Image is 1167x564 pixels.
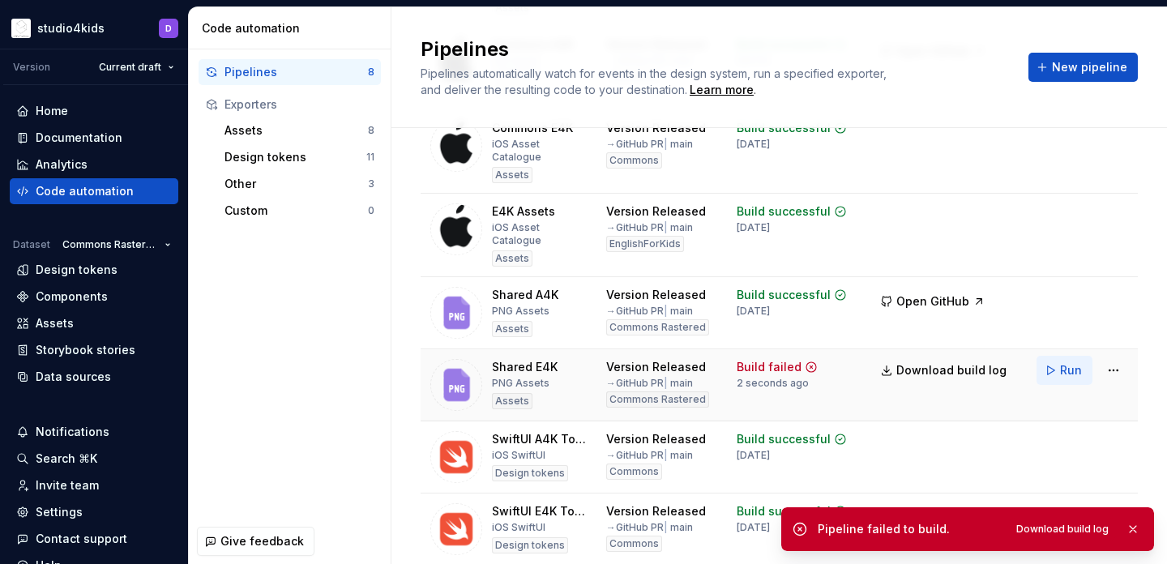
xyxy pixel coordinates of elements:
div: 11 [366,151,374,164]
div: Invite team [36,477,99,493]
div: Code automation [202,20,384,36]
div: → GitHub PR main [606,305,693,318]
div: Assets [492,167,532,183]
div: Shared E4K [492,359,558,375]
span: Download build log [896,362,1007,378]
img: f1dd3a2a-5342-4756-bcfa-e9eec4c7fc0d.png [11,19,31,38]
div: → GitHub PR main [606,138,693,151]
div: Design tokens [224,149,366,165]
div: Version Released [606,120,706,136]
button: Pipelines8 [199,59,381,85]
div: Commons Rastered [606,391,709,408]
div: 0 [368,204,374,217]
div: PNG Assets [492,305,549,318]
a: Settings [10,499,178,525]
div: Components [36,288,108,305]
a: Storybook stories [10,337,178,363]
div: Assets [224,122,368,139]
button: Open GitHub [873,287,993,316]
div: Custom [224,203,368,219]
span: | [664,305,668,317]
span: | [664,521,668,533]
button: Other3 [218,171,381,197]
button: Give feedback [197,527,314,556]
a: Home [10,98,178,124]
div: 3 [368,177,374,190]
div: Notifications [36,424,109,440]
div: [DATE] [737,305,770,318]
div: PNG Assets [492,377,549,390]
div: Build successful [737,120,831,136]
button: studio4kidsD [3,11,185,45]
div: E4K Assets [492,203,555,220]
div: 8 [368,66,374,79]
div: → GitHub PR main [606,377,693,390]
span: | [664,377,668,389]
div: Documentation [36,130,122,146]
span: Run [1060,362,1082,378]
div: Design tokens [492,537,568,553]
div: [DATE] [737,521,770,534]
span: | [664,221,668,233]
div: Build successful [737,503,831,519]
div: Exporters [224,96,374,113]
h2: Pipelines [421,36,1009,62]
span: | [664,138,668,150]
div: Version Released [606,203,706,220]
a: Assets [10,310,178,336]
button: New pipeline [1028,53,1138,82]
div: Commons [606,464,662,480]
a: Learn more [690,82,754,98]
div: Commons Rastered [606,319,709,335]
a: Custom0 [218,198,381,224]
div: SwiftUI A4K Tokens [492,431,587,447]
div: iOS SwiftUI [492,521,545,534]
div: Analytics [36,156,88,173]
div: Pipelines [224,64,368,80]
span: Commons Rastered [62,238,158,251]
span: New pipeline [1052,59,1127,75]
div: iOS Asset Catalogue [492,221,587,247]
div: Assets [492,321,532,337]
a: Open GitHub [873,297,993,310]
div: Search ⌘K [36,451,97,467]
div: iOS Asset Catalogue [492,138,587,164]
div: Version Released [606,503,706,519]
div: Other [224,176,368,192]
button: Download build log [1009,518,1116,540]
div: Version [13,61,50,74]
div: Version Released [606,287,706,303]
button: Design tokens11 [218,144,381,170]
div: studio4kids [37,20,105,36]
div: Shared A4K [492,287,558,303]
button: Notifications [10,419,178,445]
a: Invite team [10,472,178,498]
a: Data sources [10,364,178,390]
div: Commons E4K [492,120,573,136]
button: Download build log [873,356,1017,385]
div: Dataset [13,238,50,251]
div: Settings [36,504,83,520]
div: → GitHub PR main [606,521,693,534]
div: Assets [492,393,532,409]
div: Assets [492,250,532,267]
a: Components [10,284,178,310]
div: Storybook stories [36,342,135,358]
div: → GitHub PR main [606,221,693,234]
div: Assets [36,315,74,331]
div: Pipeline failed to build. [818,521,999,537]
div: Design tokens [36,262,118,278]
span: Current draft [99,61,161,74]
div: Contact support [36,531,127,547]
div: iOS SwiftUI [492,449,545,462]
div: SwiftUI E4K Tokens [492,503,587,519]
div: [DATE] [737,221,770,234]
div: D [165,22,172,35]
div: Design tokens [492,465,568,481]
div: → GitHub PR main [606,449,693,462]
div: Build successful [737,431,831,447]
button: Current draft [92,56,182,79]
